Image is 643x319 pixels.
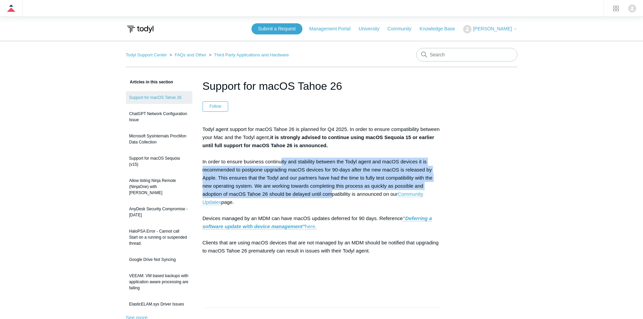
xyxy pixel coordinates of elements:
[126,130,192,149] a: Microsoft SysInternals ProcMon Data Collection
[126,152,192,171] a: Support for macOS Sequoia (v15)
[126,107,192,126] a: ChatGPT Network Configuration Issue
[203,191,423,205] a: Community Updates
[126,269,192,294] a: VEEAM: VM based backups with application aware processing are failing
[387,25,418,32] a: Community
[203,78,441,94] h1: Support for macOS Tahoe 26
[251,23,302,34] a: Submit a Request
[203,125,441,287] p: Todyl agent support for macOS Tahoe 26 is planned for Q4 2025. In order to ensure compatibility b...
[126,52,167,57] a: Todyl Support Center
[203,215,432,229] strong: "Deferring a software update with device management"
[416,48,517,61] input: Search
[628,4,636,12] zd-hc-trigger: Click your profile icon to open the profile menu
[126,23,155,35] img: Todyl Support Center Help Center home page
[175,52,206,57] a: FAQs and Other
[203,215,432,230] a: "Deferring a software update with device management"here.
[628,4,636,12] img: user avatar
[463,25,517,33] button: [PERSON_NAME]
[168,52,208,57] li: FAQs and Other
[126,52,168,57] li: Todyl Support Center
[126,298,192,311] a: ElasticELAM.sys Driver Issues
[126,80,173,84] span: Articles in this section
[309,25,357,32] a: Management Portal
[203,101,229,111] button: Follow Article
[126,174,192,199] a: Allow listing Ninja Remote (NinjaOne) with [PERSON_NAME]
[126,253,192,266] a: Google Drive Not Syncing
[208,52,289,57] li: Third Party Applications and Hardware
[126,225,192,250] a: HaloPSA Error - Cannot call Start on a running or suspended thread.
[214,52,289,57] a: Third Party Applications and Hardware
[203,134,434,148] strong: it is strongly advised to continue using macOS Sequoia 15 or earlier until full support for macOS...
[126,91,192,104] a: Support for macOS Tahoe 26
[473,26,512,31] span: [PERSON_NAME]
[420,25,462,32] a: Knowledge Base
[126,203,192,221] a: AnyDesk Security Compromise - [DATE]
[358,25,386,32] a: University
